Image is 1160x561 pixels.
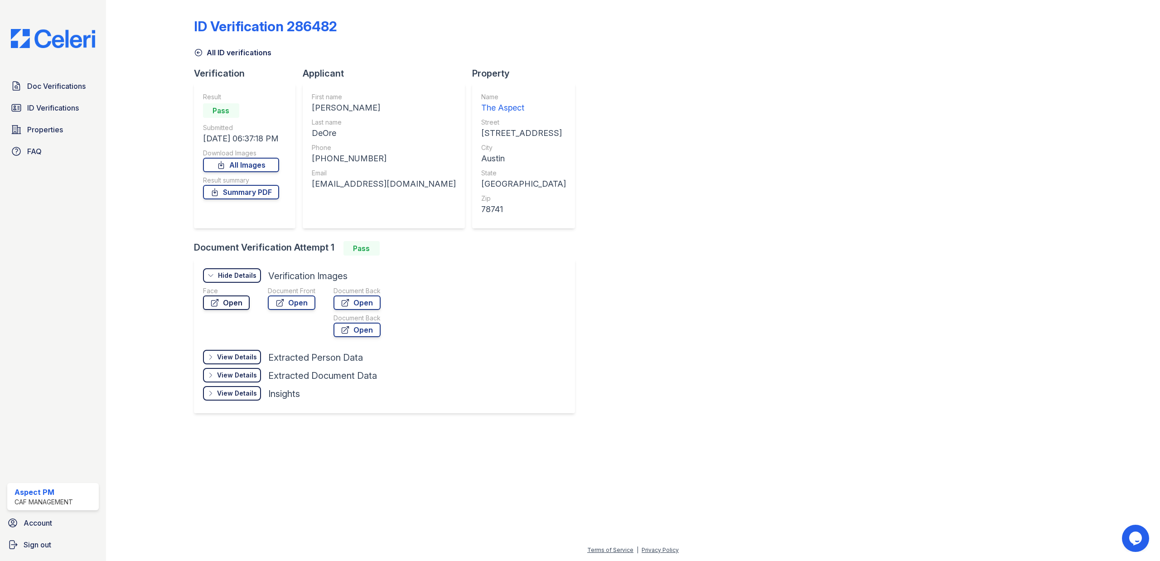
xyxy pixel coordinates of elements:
[481,92,566,114] a: Name The Aspect
[27,124,63,135] span: Properties
[312,102,456,114] div: [PERSON_NAME]
[268,295,315,310] a: Open
[194,241,582,256] div: Document Verification Attempt 1
[218,271,256,280] div: Hide Details
[268,387,300,400] div: Insights
[14,487,73,498] div: Aspect PM
[203,295,250,310] a: Open
[217,371,257,380] div: View Details
[1122,525,1151,552] iframe: chat widget
[24,539,51,550] span: Sign out
[27,146,42,157] span: FAQ
[203,185,279,199] a: Summary PDF
[4,29,102,48] img: CE_Logo_Blue-a8612792a0a2168367f1c8372b55b34899dd931a85d93a1a3d3e32e68fde9ad4.png
[312,143,456,152] div: Phone
[217,353,257,362] div: View Details
[203,176,279,185] div: Result summary
[217,389,257,398] div: View Details
[4,514,102,532] a: Account
[14,498,73,507] div: CAF Management
[24,517,52,528] span: Account
[481,178,566,190] div: [GEOGRAPHIC_DATA]
[343,241,380,256] div: Pass
[312,169,456,178] div: Email
[268,351,363,364] div: Extracted Person Data
[194,47,271,58] a: All ID verifications
[7,142,99,160] a: FAQ
[268,270,348,282] div: Verification Images
[481,92,566,102] div: Name
[27,102,79,113] span: ID Verifications
[194,67,303,80] div: Verification
[481,118,566,127] div: Street
[312,127,456,140] div: DeOre
[7,77,99,95] a: Doc Verifications
[637,546,638,553] div: |
[333,323,381,337] a: Open
[587,546,633,553] a: Terms of Service
[312,152,456,165] div: [PHONE_NUMBER]
[312,118,456,127] div: Last name
[303,67,472,80] div: Applicant
[481,152,566,165] div: Austin
[333,286,381,295] div: Document Back
[203,286,250,295] div: Face
[4,536,102,554] a: Sign out
[333,295,381,310] a: Open
[481,203,566,216] div: 78741
[7,121,99,139] a: Properties
[203,158,279,172] a: All Images
[481,194,566,203] div: Zip
[333,314,381,323] div: Document Back
[203,149,279,158] div: Download Images
[481,102,566,114] div: The Aspect
[312,92,456,102] div: First name
[481,143,566,152] div: City
[203,103,239,118] div: Pass
[7,99,99,117] a: ID Verifications
[268,369,377,382] div: Extracted Document Data
[203,132,279,145] div: [DATE] 06:37:18 PM
[312,178,456,190] div: [EMAIL_ADDRESS][DOMAIN_NAME]
[642,546,679,553] a: Privacy Policy
[194,18,337,34] div: ID Verification 286482
[27,81,86,92] span: Doc Verifications
[472,67,582,80] div: Property
[481,169,566,178] div: State
[203,92,279,102] div: Result
[203,123,279,132] div: Submitted
[268,286,315,295] div: Document Front
[481,127,566,140] div: [STREET_ADDRESS]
